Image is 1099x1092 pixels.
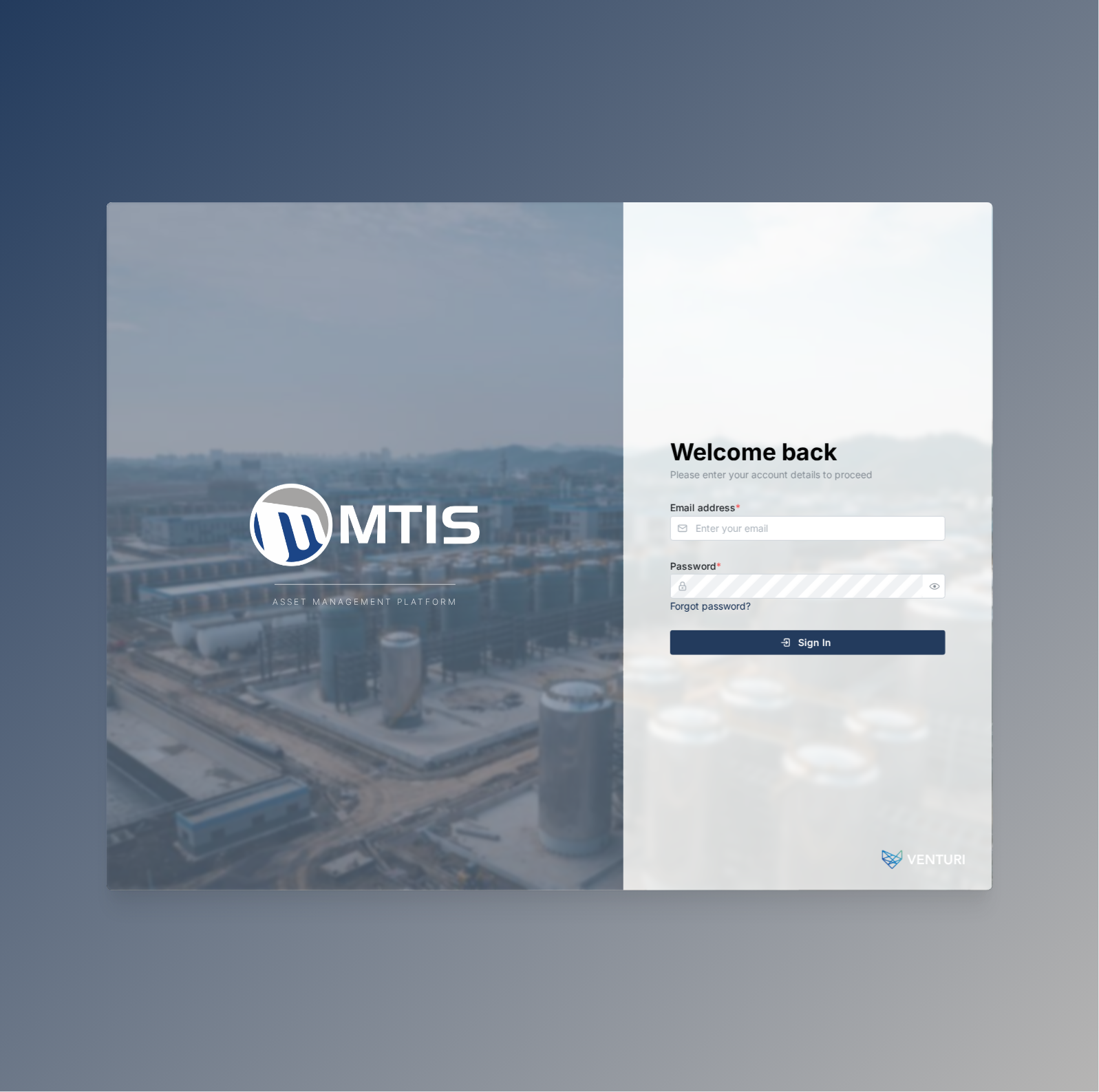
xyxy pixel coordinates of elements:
input: Enter your email [670,516,946,541]
label: Email address [670,500,740,515]
img: Powered by: Venturi [882,846,965,874]
span: Sign In [798,631,831,654]
div: Asset Management Platform [273,596,458,609]
label: Password [670,559,721,574]
div: Please enter your account details to proceed [670,467,946,482]
h1: Welcome back [670,437,946,467]
button: Sign In [670,630,946,655]
a: Forgot password? [670,600,751,612]
img: Company Logo [227,484,502,566]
